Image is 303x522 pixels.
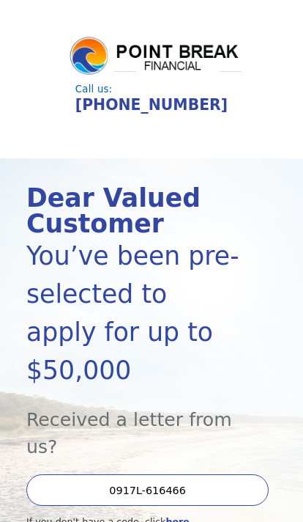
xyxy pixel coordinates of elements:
input: Enter your Offer Code: [26,474,269,506]
img: logo.png [68,35,244,78]
div: Received a letter from us? [26,389,239,461]
div: Dear Valued Customer [26,185,239,236]
a: [PHONE_NUMBER] [75,96,228,114]
div: Call us: [75,84,228,94]
div: You’ve been pre-selected to apply for up to $50,000 [26,237,239,389]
